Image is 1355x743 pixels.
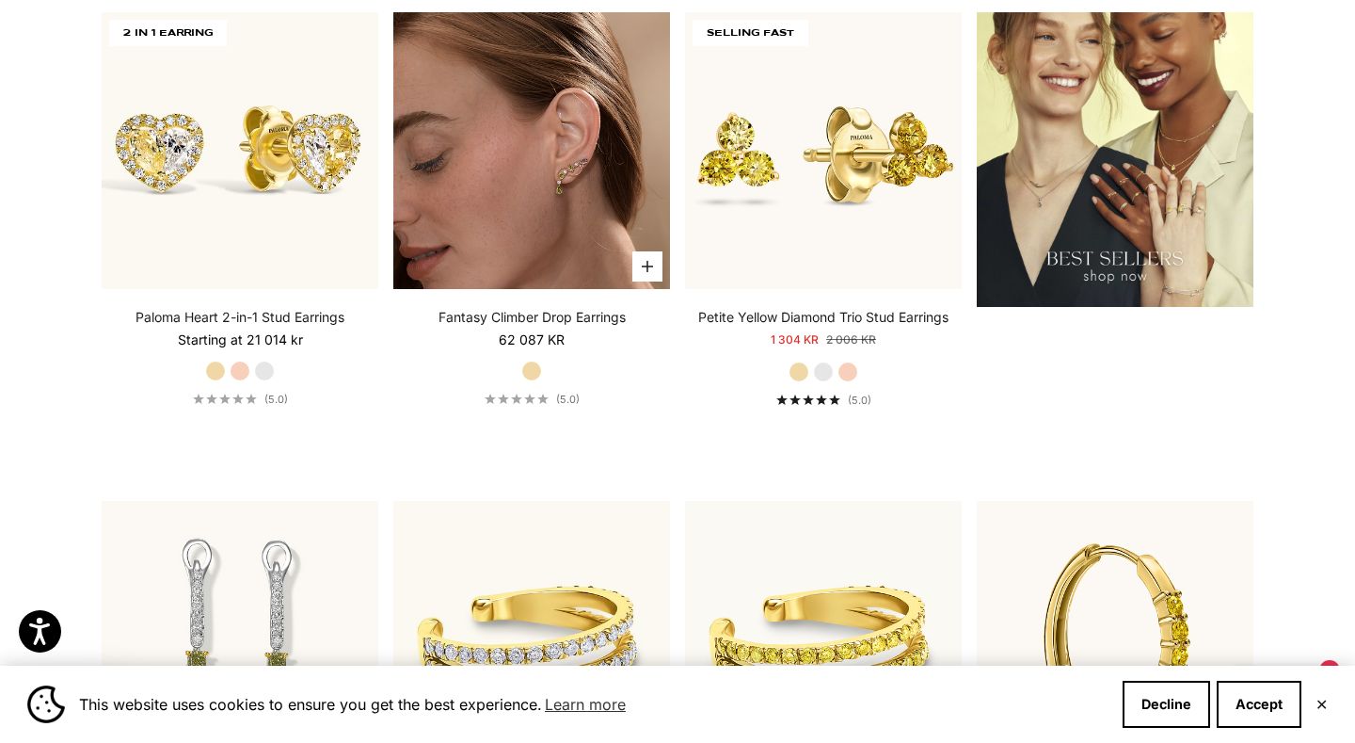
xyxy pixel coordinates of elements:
[698,308,948,327] a: Petite Yellow Diamond Trio Stud Earrings
[693,20,808,46] span: SELLING FAST
[685,12,962,289] img: #YellowGold
[485,393,580,406] a: 5.0 out of 5.0 stars(5.0)
[102,12,378,289] img: #YellowGold
[485,394,549,404] div: 5.0 out of 5.0 stars
[1217,681,1301,728] button: Accept
[826,331,876,349] compare-at-price: 2 006 kr
[264,393,288,406] span: (5.0)
[499,331,565,349] sale-price: 62 087 kr
[193,393,288,406] a: 5.0 out of 5.0 stars(5.0)
[542,690,629,719] a: Learn more
[27,686,65,723] img: Cookie banner
[848,394,871,407] span: (5.0)
[135,308,344,327] a: Paloma Heart 2-in-1 Stud Earrings
[193,394,257,404] div: 5.0 out of 5.0 stars
[178,331,303,349] sale-price: Starting at 21 014 kr
[1123,681,1210,728] button: Decline
[109,20,227,46] span: 2 IN 1 EARRING
[438,308,626,327] a: Fantasy Climber Drop Earrings
[776,394,871,407] a: 5.0 out of 5.0 stars(5.0)
[556,393,580,406] span: (5.0)
[79,690,1108,719] span: This website uses cookies to ensure you get the best experience.
[776,395,840,405] div: 5.0 out of 5.0 stars
[771,331,819,349] sale-price: 1 304 kr
[1315,699,1328,710] button: Close
[393,12,670,289] img: #YellowGold #WhiteGold #RoseGold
